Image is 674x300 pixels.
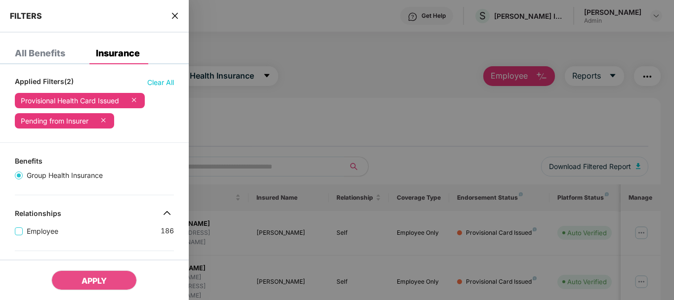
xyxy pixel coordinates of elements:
[15,209,61,221] div: Relationships
[21,117,88,125] div: Pending from Insurer
[15,48,65,58] div: All Benefits
[10,11,42,21] span: FILTERS
[51,270,137,290] button: APPLY
[159,205,175,221] img: svg+xml;base64,PHN2ZyB4bWxucz0iaHR0cDovL3d3dy53My5vcmcvMjAwMC9zdmciIHdpZHRoPSIzMiIgaGVpZ2h0PSIzMi...
[15,77,74,88] span: Applied Filters(2)
[23,170,107,181] span: Group Health Insurance
[96,48,140,58] div: Insurance
[161,225,174,237] span: 186
[171,11,179,21] span: close
[21,97,119,105] div: Provisional Health Card Issued
[147,77,174,88] span: Clear All
[82,276,107,286] span: APPLY
[23,226,62,237] span: Employee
